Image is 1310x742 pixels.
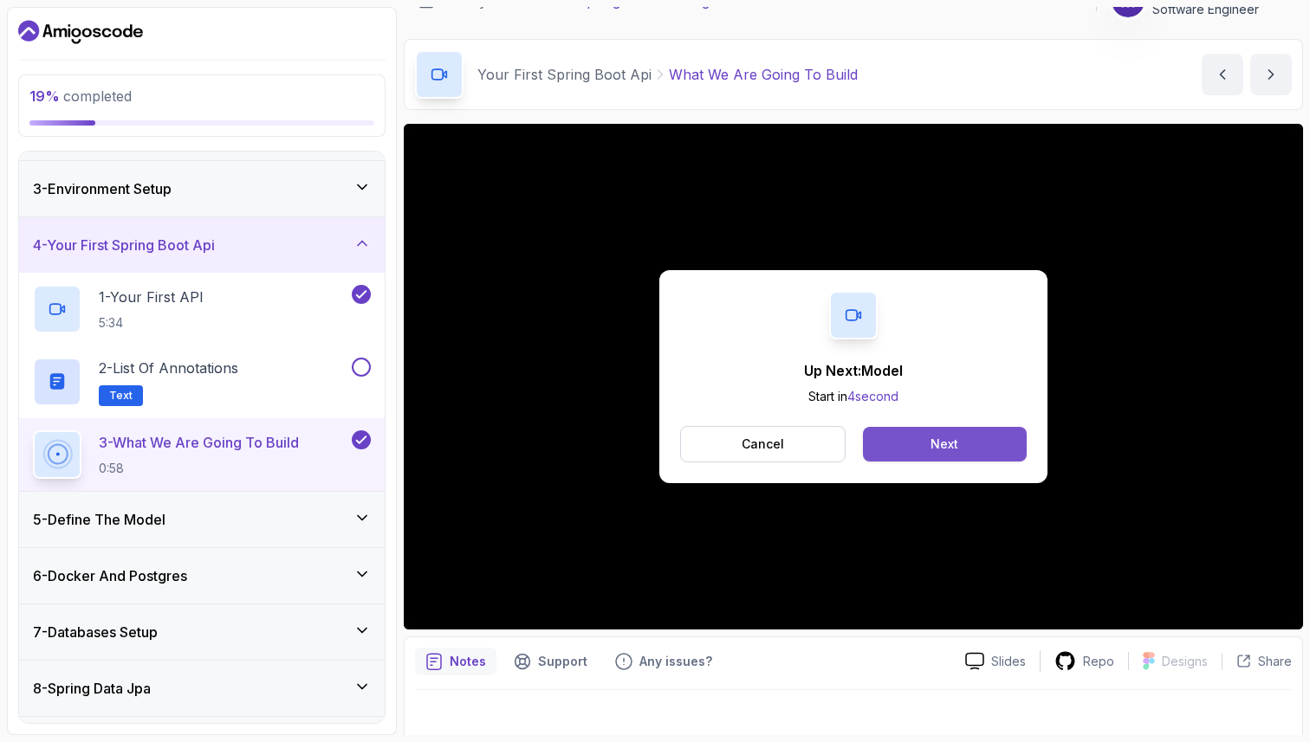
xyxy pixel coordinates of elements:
p: What We Are Going To Build [669,64,858,85]
h3: 6 - Docker And Postgres [33,565,187,586]
span: 4 second [847,389,898,403]
p: 5:34 [99,314,204,332]
button: 6-Docker And Postgres [19,548,385,603]
p: 2 - List of Annotations [99,358,238,378]
h3: 8 - Spring Data Jpa [33,678,151,699]
button: notes button [415,648,496,675]
button: 3-Environment Setup [19,161,385,216]
h3: 3 - Environment Setup [33,178,172,199]
p: 3 - What We Are Going To Build [99,432,299,453]
p: 1 - Your First API [99,287,204,307]
p: Share [1258,653,1292,670]
p: 0:58 [99,460,299,477]
a: Slides [951,652,1040,670]
a: Dashboard [18,18,143,46]
iframe: 2 - What We Are Going To Build [404,124,1303,629]
p: Start in [804,388,903,405]
p: Designs [1162,653,1208,670]
button: previous content [1202,54,1243,95]
h3: 5 - Define The Model [33,509,165,530]
button: next content [1250,54,1292,95]
p: Notes [450,653,486,670]
span: 19 % [29,87,60,105]
button: 7-Databases Setup [19,604,385,660]
p: Your First Spring Boot Api [477,64,652,85]
h3: 4 - Your First Spring Boot Api [33,235,215,255]
h3: 7 - Databases Setup [33,622,158,642]
p: Any issues? [639,653,712,670]
p: Up Next: Model [804,360,903,381]
a: Repo [1041,650,1128,672]
button: 2-List of AnnotationsText [33,358,371,406]
button: 1-Your First API5:34 [33,285,371,333]
button: 8-Spring Data Jpa [19,661,385,716]
div: Next [931,436,958,453]
button: 4-Your First Spring Boot Api [19,217,385,273]
p: Support [538,653,587,670]
p: Cancel [742,436,784,453]
p: Repo [1083,653,1114,670]
p: Slides [991,653,1026,670]
span: Text [109,389,133,403]
p: Software Engineer [1152,1,1272,18]
button: 3-What We Are Going To Build0:58 [33,430,371,479]
button: Cancel [680,426,846,462]
button: Share [1222,653,1292,670]
span: completed [29,87,132,105]
button: Feedback button [605,648,723,675]
button: 5-Define The Model [19,492,385,547]
button: Support button [503,648,598,675]
button: Next [863,427,1027,461]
